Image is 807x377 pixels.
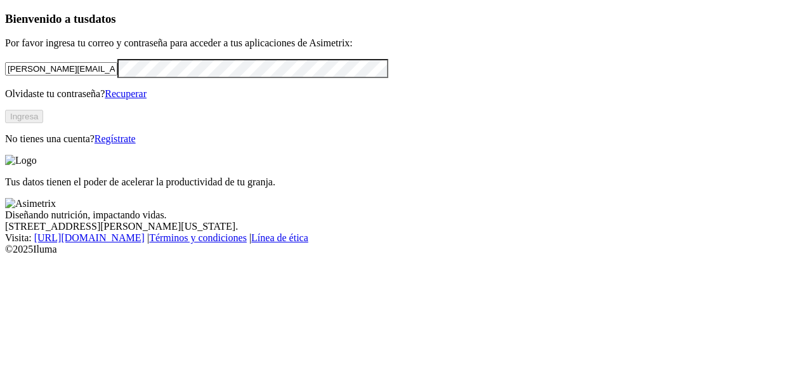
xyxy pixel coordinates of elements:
a: Recuperar [105,88,147,99]
a: [URL][DOMAIN_NAME] [34,232,145,243]
a: Línea de ética [251,232,308,243]
div: Visita : | | [5,232,802,244]
p: No tienes una cuenta? [5,133,802,145]
a: Regístrate [95,133,136,144]
img: Logo [5,155,37,166]
span: datos [89,12,116,25]
p: Olvidaste tu contraseña? [5,88,802,100]
img: Asimetrix [5,198,56,209]
a: Términos y condiciones [149,232,247,243]
button: Ingresa [5,110,43,123]
div: [STREET_ADDRESS][PERSON_NAME][US_STATE]. [5,221,802,232]
p: Tus datos tienen el poder de acelerar la productividad de tu granja. [5,176,802,188]
div: Diseñando nutrición, impactando vidas. [5,209,802,221]
input: Tu correo [5,62,117,76]
p: Por favor ingresa tu correo y contraseña para acceder a tus aplicaciones de Asimetrix: [5,37,802,49]
div: © 2025 Iluma [5,244,802,255]
h3: Bienvenido a tus [5,12,802,26]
